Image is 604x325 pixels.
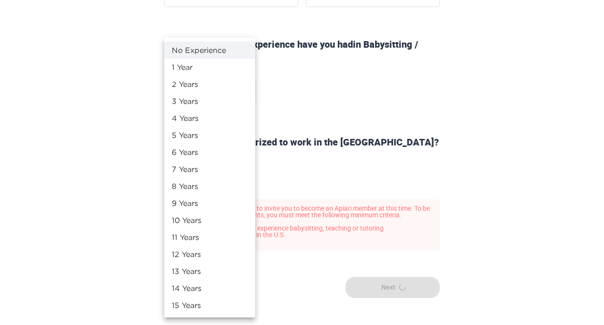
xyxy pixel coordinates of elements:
[164,76,255,93] li: 2 Years
[164,229,255,246] li: 11 Years
[164,246,255,263] li: 12 Years
[164,212,255,229] li: 10 Years
[164,127,255,144] li: 5 Years
[164,195,255,212] li: 9 Years
[164,42,255,59] li: No Experience
[164,93,255,110] li: 3 Years
[164,280,255,297] li: 14 Years
[164,110,255,127] li: 4 Years
[164,161,255,178] li: 7 Years
[164,144,255,161] li: 6 Years
[164,59,255,76] li: 1 Year
[164,263,255,280] li: 13 Years
[164,178,255,195] li: 8 Years
[164,297,255,314] li: 15 Years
